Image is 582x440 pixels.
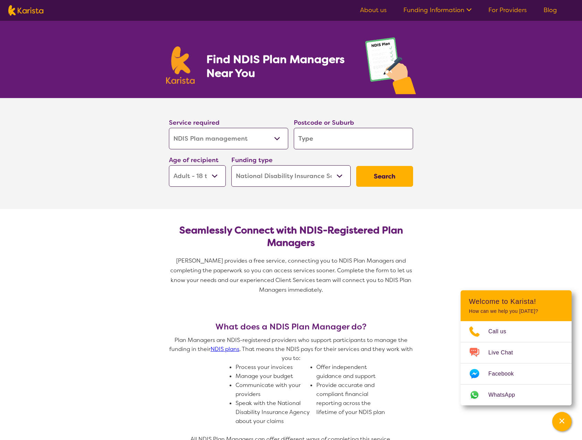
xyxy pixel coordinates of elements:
li: Process your invoices [236,363,311,372]
a: NDIS plans [211,345,239,353]
label: Service required [169,118,220,127]
li: Manage your budget [236,372,311,381]
span: WhatsApp [488,390,523,400]
a: Blog [544,6,557,14]
img: Karista logo [8,5,43,16]
span: Live Chat [488,347,521,358]
li: Offer independent guidance and support [316,363,392,381]
label: Postcode or Suburb [294,118,354,127]
a: About us [360,6,387,14]
div: Channel Menu [461,290,572,405]
ul: Choose channel [461,321,572,405]
span: Call us [488,326,515,337]
a: Web link opens in a new tab. [461,385,572,405]
h3: What does a NDIS Plan Manager do? [166,322,416,332]
h2: Seamlessly Connect with NDIS-Registered Plan Managers [174,224,408,249]
input: Type [294,128,413,149]
span: Facebook [488,369,522,379]
img: Karista logo [166,46,195,84]
img: plan-management [365,37,416,98]
li: Speak with the National Disability Insurance Agency about your claims [236,399,311,426]
a: For Providers [488,6,527,14]
a: Funding Information [403,6,472,14]
label: Funding type [231,156,273,164]
button: Channel Menu [552,412,572,431]
label: Age of recipient [169,156,219,164]
p: Plan Managers are NDIS-registered providers who support participants to manage the funding in the... [166,336,416,363]
span: [PERSON_NAME] provides a free service, connecting you to NDIS Plan Managers and completing the pa... [170,257,413,293]
h2: Welcome to Karista! [469,297,563,306]
h1: Find NDIS Plan Managers Near You [206,52,351,80]
p: How can we help you [DATE]? [469,308,563,314]
li: Provide accurate and compliant financial reporting across the lifetime of your NDIS plan [316,381,392,417]
li: Communicate with your providers [236,381,311,399]
button: Search [356,166,413,187]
